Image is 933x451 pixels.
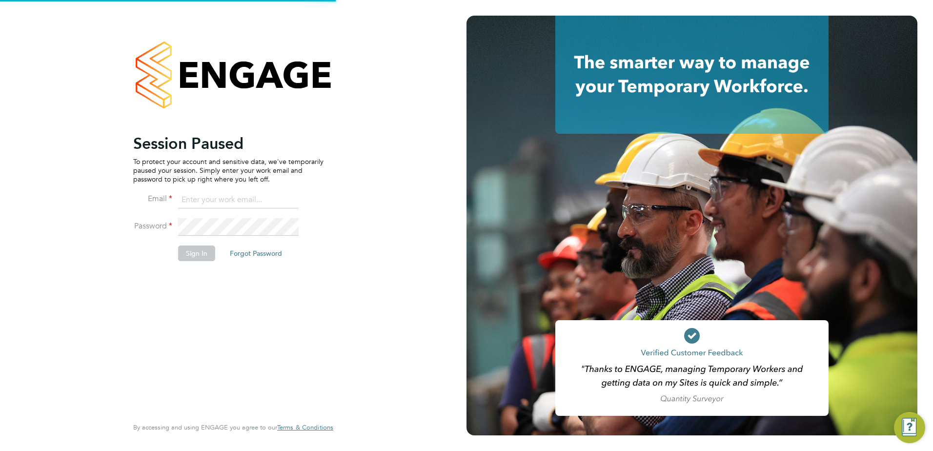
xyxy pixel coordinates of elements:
[133,157,324,184] p: To protect your account and sensitive data, we've temporarily paused your session. Simply enter y...
[133,194,172,204] label: Email
[277,423,333,431] span: Terms & Conditions
[222,246,290,261] button: Forgot Password
[133,221,172,231] label: Password
[894,412,925,443] button: Engage Resource Center
[133,423,333,431] span: By accessing and using ENGAGE you agree to our
[178,246,215,261] button: Sign In
[178,191,299,209] input: Enter your work email...
[133,134,324,153] h2: Session Paused
[277,424,333,431] a: Terms & Conditions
